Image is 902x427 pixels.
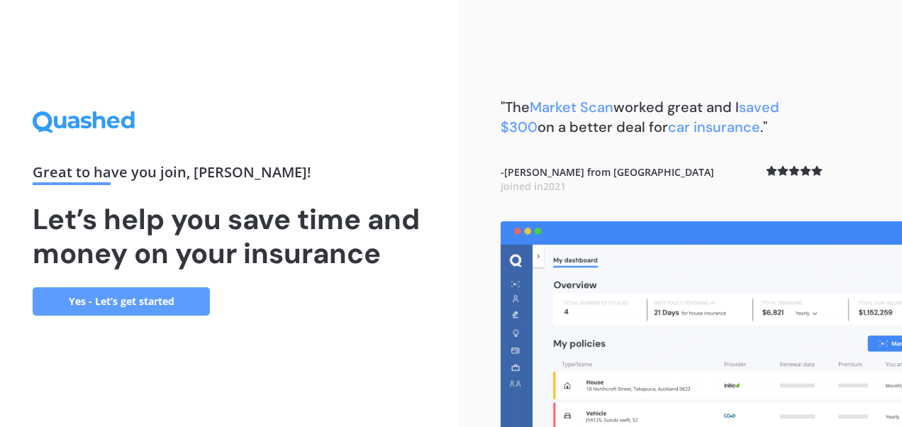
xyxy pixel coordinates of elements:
[501,179,566,193] span: Joined in 2021
[501,165,714,193] b: - [PERSON_NAME] from [GEOGRAPHIC_DATA]
[33,165,425,185] div: Great to have you join , [PERSON_NAME] !
[668,118,760,136] span: car insurance
[501,98,779,136] span: saved $300
[501,98,779,136] b: "The worked great and I on a better deal for ."
[501,221,902,427] img: dashboard.webp
[530,98,613,116] span: Market Scan
[33,287,210,316] a: Yes - Let’s get started
[33,202,425,270] h1: Let’s help you save time and money on your insurance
